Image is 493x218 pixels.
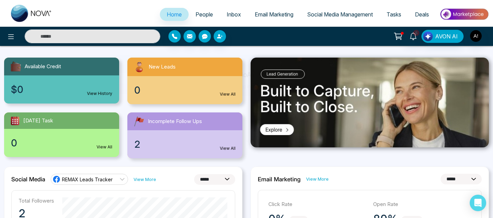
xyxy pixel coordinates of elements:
span: 5 [413,30,419,36]
button: AVON AI [421,30,464,43]
span: 0 [134,83,140,97]
span: REMAX Leads Tracker [62,176,113,183]
h2: Email Marketing [258,176,301,183]
span: 0 [11,136,17,150]
span: Tasks [387,11,401,18]
div: Open Intercom Messenger [470,195,486,211]
img: User Avatar [470,30,482,42]
span: AVON AI [435,32,458,40]
a: View All [220,145,236,152]
a: Incomplete Follow Ups2View All [123,112,246,158]
a: View More [306,176,329,182]
span: [DATE] Task [23,117,53,125]
p: Total Followers [18,197,54,204]
img: . [251,58,489,147]
img: Lead Flow [423,32,433,41]
img: newLeads.svg [133,60,146,73]
span: Inbox [227,11,241,18]
img: Nova CRM Logo [11,5,52,22]
span: People [195,11,213,18]
a: View All [97,144,112,150]
span: Incomplete Follow Ups [148,118,202,125]
a: Email Marketing [248,8,300,21]
p: Open Rate [373,201,471,208]
img: Market-place.gif [439,7,489,22]
a: Deals [408,8,436,21]
a: Tasks [380,8,408,21]
span: 2 [134,137,140,152]
span: Email Marketing [255,11,293,18]
a: 5 [405,30,421,42]
h2: Social Media [11,176,45,183]
span: Deals [415,11,429,18]
span: New Leads [149,63,176,71]
img: todayTask.svg [10,115,21,126]
a: Social Media Management [300,8,380,21]
p: Click Rate [268,201,366,208]
a: Inbox [220,8,248,21]
a: View History [87,90,112,97]
span: Social Media Management [307,11,373,18]
span: Available Credit [25,63,61,71]
img: availableCredit.svg [10,60,22,73]
img: followUps.svg [133,115,145,128]
a: View More [134,176,156,183]
a: People [189,8,220,21]
a: New Leads0View All [123,58,246,104]
span: $0 [11,82,23,97]
a: View All [220,91,236,97]
span: Home [167,11,182,18]
a: Home [160,8,189,21]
